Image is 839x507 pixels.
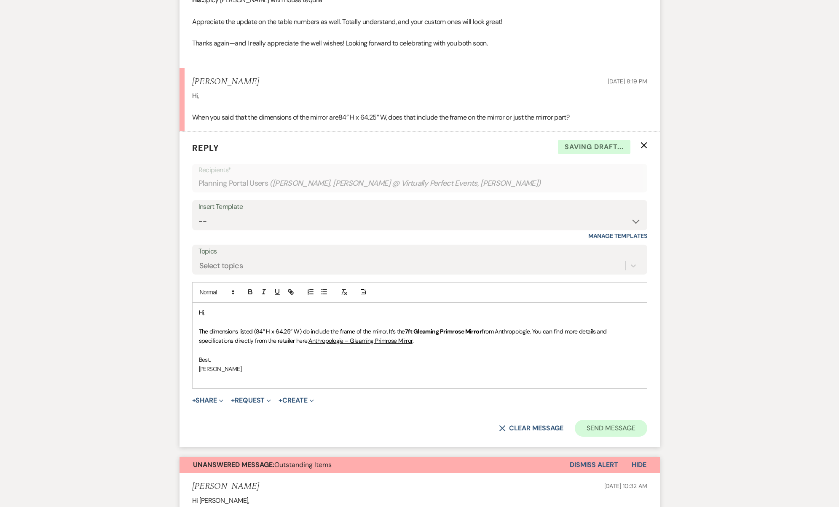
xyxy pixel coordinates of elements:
[231,397,235,404] span: +
[199,364,641,374] p: [PERSON_NAME]
[499,425,563,432] button: Clear message
[198,165,641,176] p: Recipients*
[575,420,647,437] button: Send Message
[588,232,647,240] a: Manage Templates
[270,178,541,189] span: ( [PERSON_NAME], [PERSON_NAME] @ Virtually Perfect Events, [PERSON_NAME] )
[604,482,647,490] span: [DATE] 10:32 AM
[199,355,641,364] p: Best,
[193,460,332,469] span: Outstanding Items
[308,337,413,344] a: Anthropologie – Gleaming Primrose Mirror
[192,112,647,123] p: When you said that the dimensions of the mirror are
[608,77,647,85] span: [DATE] 8:19 PM
[231,397,271,404] button: Request
[192,38,647,49] p: Thanks again—and I really appreciate the well wishes! Looking forward to celebrating with you bot...
[192,495,647,506] p: Hi [PERSON_NAME],
[198,245,641,258] label: Topics
[338,113,569,122] span: 84” H x 64.25” W, does that include the frame on the mirror or just the mirror part?
[199,328,405,335] span: The dimensions listed (84” H x 64.25” W) do include the frame of the mirror. It’s the
[279,397,282,404] span: +
[192,142,219,153] span: Reply
[199,309,205,316] span: Hi,
[192,397,224,404] button: Share
[198,201,641,213] div: Insert Template
[192,397,196,404] span: +
[632,460,646,469] span: Hide
[192,77,259,87] h5: [PERSON_NAME]
[279,397,314,404] button: Create
[405,328,482,335] strong: 7ft Gleaming Primrose Mirror
[192,16,647,27] p: Appreciate the update on the table numbers as well. Totally understand, and your custom ones will...
[570,457,618,473] button: Dismiss Alert
[413,337,413,344] span: .
[199,260,243,271] div: Select topics
[198,175,641,192] div: Planning Portal Users
[558,140,630,154] span: Saving draft...
[192,481,259,492] h5: [PERSON_NAME]
[192,91,647,101] p: Hi,
[618,457,660,473] button: Hide
[180,457,570,473] button: Unanswered Message:Outstanding Items
[193,460,274,469] strong: Unanswered Message:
